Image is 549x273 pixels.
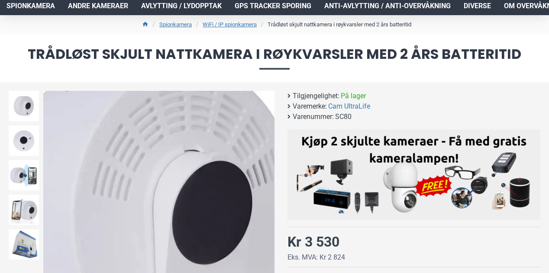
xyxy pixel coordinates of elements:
[9,160,39,190] img: Trådløst skjult nattkamera i røykvarsler med 2 års batteritid - SpyGadgets.no
[464,1,491,11] span: Diverse
[9,125,39,156] img: Trådløst skjult nattkamera i røykvarsler med 2 års batteritid - SpyGadgets.no
[341,91,366,101] span: På lager
[203,20,257,29] a: WiFi / IP spionkamera
[335,112,352,122] span: SC80
[328,101,370,112] a: Cam UltraLife
[294,134,534,213] img: Kjøp 2 skjulte kameraer – Få med gratis kameralampe!
[259,199,274,214] div: Next slide
[324,1,451,11] span: Anti-avlytting / Anti-overvåkning
[141,1,222,11] span: Avlytting / Lydopptak
[9,195,39,225] img: Trådløst skjult nattkamera i røykvarsler med 2 års batteritid - SpyGadgets.no
[159,20,192,29] a: Spionkamera
[293,101,327,112] b: Varemerke:
[293,112,334,122] b: Varenummer:
[9,47,540,69] span: Trådløst skjult nattkamera i røykvarsler med 2 års batteritid
[293,91,339,101] b: Tilgjengelighet:
[287,231,339,252] div: Kr 3 530
[43,199,58,214] div: Previous slide
[9,91,39,121] img: Trådløst skjult nattkamera i røykvarsler med 2 års batteritid - SpyGadgets.no
[235,1,311,11] span: GPS Tracker Sporing
[9,229,39,260] img: Trådløst skjult nattkamera i røykvarsler med 2 års batteritid - SpyGadgets.no
[68,1,128,11] span: Andre kameraer
[6,1,55,11] span: Spionkamera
